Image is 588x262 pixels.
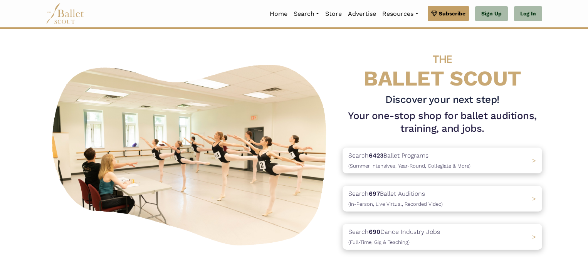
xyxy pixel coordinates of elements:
span: > [532,233,536,240]
a: Search697Ballet Auditions(In-Person, Live Virtual, Recorded Video) > [343,186,542,212]
span: (In-Person, Live Virtual, Recorded Video) [348,201,443,207]
span: Subscribe [439,9,465,18]
p: Search Ballet Auditions [348,189,443,208]
span: (Summer Intensives, Year-Round, Collegiate & More) [348,163,470,169]
a: Search6423Ballet Programs(Summer Intensives, Year-Round, Collegiate & More)> [343,148,542,173]
a: Store [322,6,345,22]
h1: Your one-stop shop for ballet auditions, training, and jobs. [343,109,542,136]
span: > [532,157,536,164]
img: gem.svg [431,9,437,18]
span: (Full-Time, Gig & Teaching) [348,239,410,245]
b: 690 [369,228,380,235]
p: Search Ballet Programs [348,151,470,170]
p: Search Dance Industry Jobs [348,227,440,247]
span: > [532,195,536,202]
b: 697 [369,190,380,197]
h4: BALLET SCOUT [343,44,542,90]
a: Resources [379,6,421,22]
a: Search690Dance Industry Jobs(Full-Time, Gig & Teaching) > [343,224,542,250]
a: Search [291,6,322,22]
img: A group of ballerinas talking to each other in a ballet studio [46,56,336,250]
a: Subscribe [428,6,469,21]
span: THE [433,53,452,65]
b: 6423 [369,152,383,159]
a: Advertise [345,6,379,22]
h3: Discover your next step! [343,93,542,106]
a: Log In [514,6,542,22]
a: Home [267,6,291,22]
a: Sign Up [475,6,508,22]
